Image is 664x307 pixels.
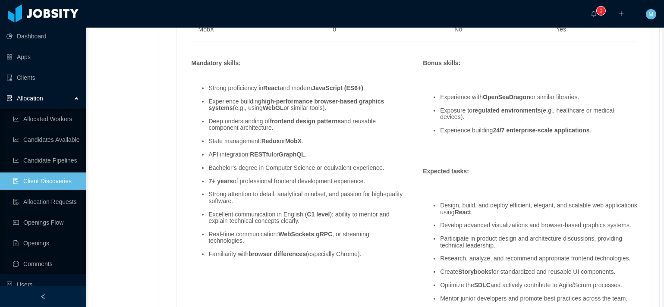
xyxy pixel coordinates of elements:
[6,48,79,66] a: icon: appstoreApps
[208,118,406,132] li: Deep understanding of and reusable component architecture.
[440,127,637,134] li: Experience building .
[423,168,469,175] strong: Expected tasks :
[249,251,306,257] strong: browser differences
[208,251,406,257] li: Familiarity with (especially Chrome).
[13,193,79,210] a: icon: file-doneAllocation Requests
[440,255,637,262] li: Research, analyze, and recommend appropriate frontend technologies.
[208,178,406,185] li: of professional frontend development experience.
[208,151,406,158] li: API integration: or .
[440,222,637,229] li: Develop advanced visualizations and browser-based graphics systems.
[13,131,79,148] a: icon: line-chartCandidates Available
[285,138,302,144] strong: MobX
[316,231,332,238] strong: gRPC
[455,209,471,216] strong: React
[648,9,654,19] span: M
[208,98,384,111] strong: high-performance browser-based graphics systems
[440,94,637,100] li: Experience with or similar libraries.
[447,18,549,41] td: No
[6,95,13,101] i: icon: solution
[6,28,79,45] a: icon: pie-chartDashboard
[618,11,624,17] i: icon: plus
[483,94,530,100] strong: OpenSeaDragon
[250,151,273,158] strong: RESTful
[13,255,79,273] a: icon: messageComments
[440,107,637,121] li: Exposure to (e.g., healthcare or medical devices).
[208,85,406,91] li: Strong proficiency in and modern .
[493,127,589,134] strong: 24/7 enterprise-scale applications
[191,18,326,41] td: MobX
[440,235,637,249] li: Participate in product design and architecture discussions, providing technical leadership.
[472,107,541,114] strong: regulated environments
[13,214,79,231] a: icon: idcardOpenings Flow
[261,138,280,144] strong: Redux
[13,235,79,252] a: icon: file-textOpenings
[440,269,637,275] li: Create for standardized and reusable UI components.
[208,165,406,171] li: Bachelor’s degree in Computer Science or equivalent experience.
[208,138,406,144] li: State management: or .
[208,98,406,112] li: Experience building (e.g., using or similar tools).
[191,60,240,66] strong: Mandatory skills :
[458,268,491,275] strong: Storybooks
[208,191,406,204] li: Strong attention to detail, analytical mindset, and passion for high-quality software.
[326,18,386,41] td: 0
[6,69,79,86] a: icon: auditClients
[307,211,330,218] strong: C1 level
[270,118,341,125] strong: frontend design patterns
[591,11,597,17] i: icon: bell
[263,85,280,91] strong: React
[312,85,363,91] strong: JavaScript (ES6+)
[279,151,305,158] strong: GraphQL
[474,282,491,288] strong: SDLC
[13,172,79,190] a: icon: file-searchClient Discoveries
[440,282,637,288] li: Optimize the and actively contribute to Agile/Scrum processes.
[13,152,79,169] a: icon: line-chartCandidate Pipelines
[6,276,79,293] a: icon: robotUsers
[13,110,79,128] a: icon: line-chartAllocated Workers
[440,295,637,302] li: Mentor junior developers and promote best practices across the team.
[208,231,406,244] li: Real-time communication: , , or streaming technologies.
[597,6,605,15] sup: 0
[208,178,233,185] strong: 7+ years
[549,18,637,41] td: Yes
[278,231,314,238] strong: WebSockets
[263,104,284,111] strong: WebGL
[208,211,406,225] li: Excellent communication in English ( ); ability to mentor and explain technical concepts clearly.
[17,95,43,102] span: Allocation
[423,60,460,66] strong: Bonus skills :
[440,202,637,216] li: Design, build, and deploy efficient, elegant, and scalable web applications using .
